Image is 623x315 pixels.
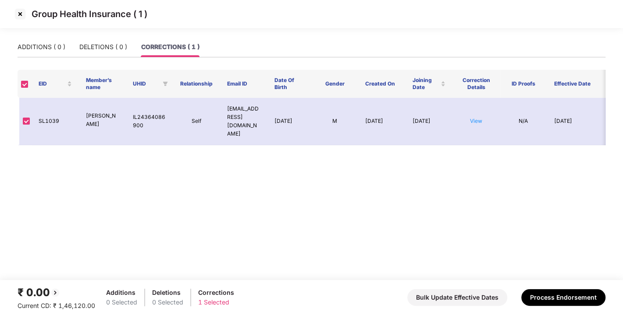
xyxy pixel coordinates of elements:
[79,70,126,98] th: Member’s name
[500,70,547,98] th: ID Proofs
[220,98,267,145] td: [EMAIL_ADDRESS][DOMAIN_NAME]
[406,70,453,98] th: Joining Date
[161,79,170,89] span: filter
[13,7,27,21] img: svg+xml;base64,PHN2ZyBpZD0iQ3Jvc3MtMzJ4MzIiIHhtbG5zPSJodHRwOi8vd3d3LnczLm9yZy8yMDAwL3N2ZyIgd2lkdG...
[152,288,183,297] div: Deletions
[18,284,95,301] div: ₹ 0.00
[106,288,137,297] div: Additions
[79,42,127,52] div: DELETIONS ( 0 )
[267,98,311,145] td: [DATE]
[163,81,168,86] span: filter
[358,98,406,145] td: [DATE]
[198,288,234,297] div: Corrections
[198,297,234,307] div: 1 Selected
[521,289,605,306] button: Process Endorsement
[547,98,621,145] td: [DATE]
[50,287,61,298] img: svg+xml;base64,PHN2ZyBpZD0iQmFjay0yMHgyMCIgeG1sbnM9Imh0dHA6Ly93d3cudzMub3JnLzIwMDAvc3ZnIiB3aWR0aD...
[500,98,547,145] td: N/A
[126,98,173,145] td: IL24364086900
[554,80,608,87] span: Effective Date
[311,70,359,98] th: Gender
[106,297,137,307] div: 0 Selected
[220,70,267,98] th: Email ID
[547,70,621,98] th: Effective Date
[173,70,221,98] th: Relationship
[86,112,119,129] p: [PERSON_NAME]
[470,118,482,124] a: View
[18,42,65,52] div: ADDITIONS ( 0 )
[141,42,199,52] div: CORRECTIONS ( 1 )
[32,98,79,145] td: SL1039
[173,98,221,145] td: Self
[32,9,147,19] p: Group Health Insurance ( 1 )
[133,80,159,87] span: UHID
[39,80,65,87] span: EID
[152,297,183,307] div: 0 Selected
[32,70,79,98] th: EID
[407,289,507,306] button: Bulk Update Effective Dates
[18,302,95,309] span: Current CD: ₹ 1,46,120.00
[358,70,406,98] th: Created On
[267,70,311,98] th: Date Of Birth
[311,98,359,145] td: M
[406,98,453,145] td: [DATE]
[413,77,439,91] span: Joining Date
[452,70,500,98] th: Correction Details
